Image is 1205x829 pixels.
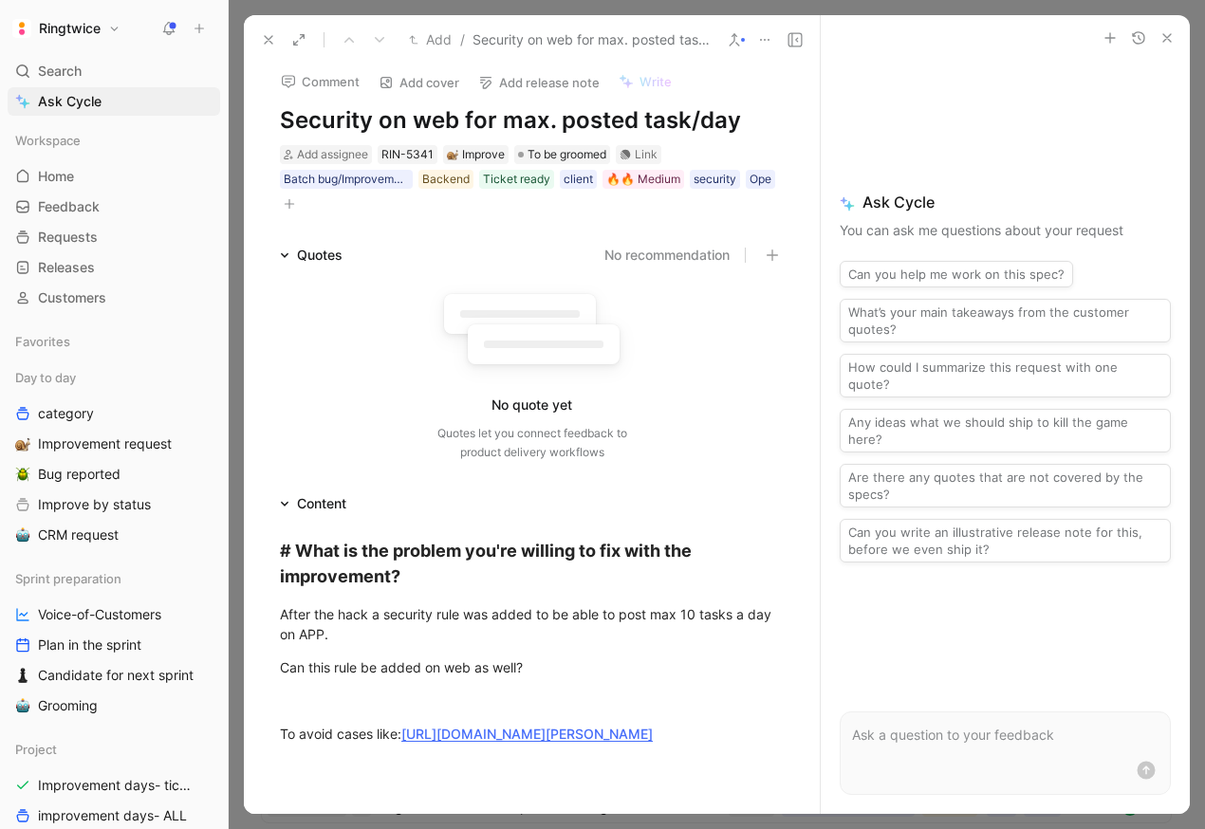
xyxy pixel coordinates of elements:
[8,284,220,312] a: Customers
[38,167,74,186] span: Home
[8,631,220,659] a: Plan in the sprint
[8,399,220,428] a: category
[840,191,1171,213] span: Ask Cycle
[11,694,34,717] button: 🤖
[750,170,771,189] div: Ope
[840,464,1171,507] button: Are there any quotes that are not covered by the specs?
[8,223,220,251] a: Requests
[8,600,220,629] a: Voice-of-Customers
[272,244,350,267] div: Quotes
[11,664,34,687] button: ♟️
[610,68,680,95] button: Write
[840,299,1171,342] button: What’s your main takeaways from the customer quotes?
[443,145,509,164] div: 🐌Improve
[38,525,119,544] span: CRM request
[280,724,784,744] div: To avoid cases like:
[15,131,81,150] span: Workspace
[437,424,627,462] div: Quotes let you connect feedback to product delivery workflows
[8,564,220,593] div: Sprint preparation
[694,170,736,189] div: security
[11,524,34,546] button: 🤖
[297,492,346,515] div: Content
[840,354,1171,397] button: How could I summarize this request with one quote?
[38,636,141,654] span: Plan in the sprint
[8,430,220,458] a: 🐌Improvement request
[404,28,456,51] button: Add
[15,436,30,451] img: 🐌
[8,771,220,800] a: Improvement days- tickets ready
[840,409,1171,452] button: Any ideas what we should ship to kill the game here?
[8,363,220,549] div: Day to daycategory🐌Improvement request🪲Bug reportedImprove by status🤖CRM request
[11,433,34,455] button: 🐌
[38,90,102,113] span: Ask Cycle
[840,261,1073,287] button: Can you help me work on this spec?
[38,465,120,484] span: Bug reported
[38,666,194,685] span: Candidate for next sprint
[8,460,220,488] a: 🪲Bug reported
[38,228,98,247] span: Requests
[447,149,458,160] img: 🐌
[280,105,784,136] h1: Security on web for max. posted task/day
[840,219,1171,242] p: You can ask me questions about your request
[422,170,470,189] div: Backend
[15,527,30,543] img: 🤖
[15,668,30,683] img: ♟️
[272,492,354,515] div: Content
[528,145,606,164] span: To be groomed
[8,57,220,85] div: Search
[8,735,220,764] div: Project
[15,698,30,713] img: 🤖
[15,332,70,351] span: Favorites
[381,145,434,164] div: RIN-5341
[483,170,550,189] div: Ticket ready
[38,60,82,83] span: Search
[470,69,608,96] button: Add release note
[38,605,161,624] span: Voice-of-Customers
[635,145,658,164] div: Link
[297,147,368,161] span: Add assignee
[8,490,220,519] a: Improve by status
[12,19,31,38] img: Ringtwice
[564,170,593,189] div: client
[38,258,95,277] span: Releases
[8,162,220,191] a: Home
[38,495,151,514] span: Improve by status
[284,170,409,189] div: Batch bug/Improvement day
[8,126,220,155] div: Workspace
[8,193,220,221] a: Feedback
[15,740,57,759] span: Project
[38,288,106,307] span: Customers
[8,87,220,116] a: Ask Cycle
[8,691,220,720] a: 🤖Grooming
[840,519,1171,562] button: Can you write an illustrative release note for this, before we even ship it?
[640,73,672,90] span: Write
[280,541,695,586] strong: # What is the problem you're willing to fix with the improvement?
[280,657,784,677] div: Can this rule be added on web as well?
[604,244,730,267] button: No recommendation
[15,368,76,387] span: Day to day
[15,467,30,482] img: 🪲
[272,68,368,95] button: Comment
[401,726,653,742] a: [URL][DOMAIN_NAME][PERSON_NAME]
[370,69,468,96] button: Add cover
[460,28,465,51] span: /
[8,253,220,282] a: Releases
[38,806,187,825] span: improvement days- ALL
[11,463,34,486] button: 🪲
[8,661,220,690] a: ♟️Candidate for next sprint
[280,604,784,644] div: After the hack a security rule was added to be able to post max 10 tasks a day on APP.
[38,434,172,453] span: Improvement request
[8,564,220,720] div: Sprint preparationVoice-of-CustomersPlan in the sprint♟️Candidate for next sprint🤖Grooming
[38,696,98,715] span: Grooming
[38,197,100,216] span: Feedback
[38,404,94,423] span: category
[447,145,505,164] div: Improve
[8,363,220,392] div: Day to day
[39,20,101,37] h1: Ringtwice
[473,28,714,51] span: Security on web for max. posted task/day
[297,244,343,267] div: Quotes
[38,776,198,795] span: Improvement days- tickets ready
[514,145,610,164] div: To be groomed
[8,327,220,356] div: Favorites
[8,15,125,42] button: RingtwiceRingtwice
